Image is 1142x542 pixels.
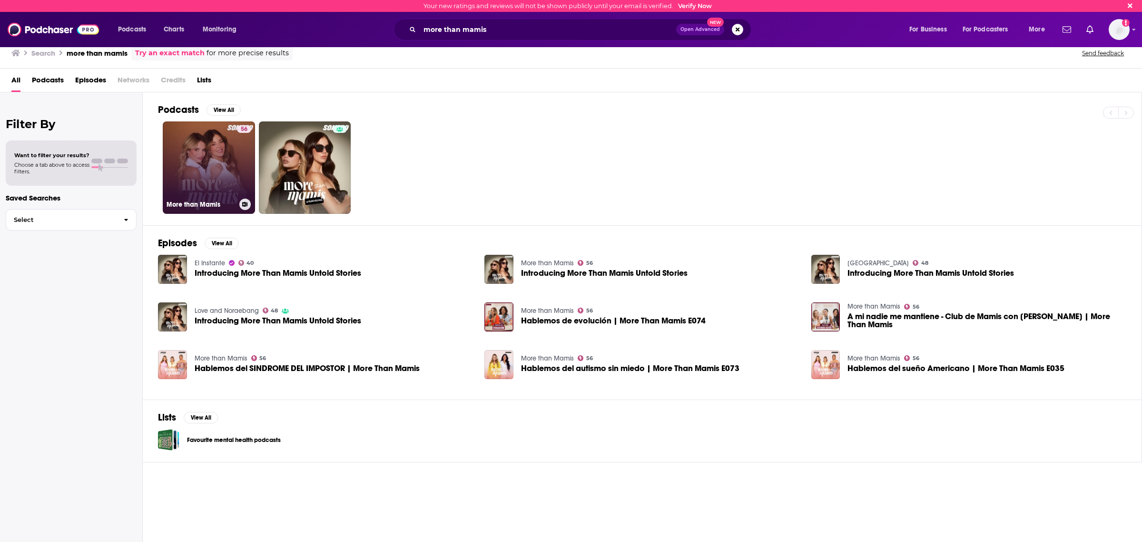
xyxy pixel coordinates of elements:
span: 48 [921,261,928,265]
a: Try an exact match [135,48,205,59]
span: 56 [259,356,266,361]
h2: Episodes [158,237,197,249]
button: open menu [1022,22,1057,37]
a: Charts [158,22,190,37]
a: Ciudad Mágica [847,259,909,267]
span: Select [6,217,116,223]
a: A mi nadie me mantiene - Club de Mamis con Vanessa Oliveira | More Than Mamis [811,302,840,331]
span: Charts [164,23,184,36]
a: Podcasts [32,72,64,92]
a: Hablemos del autismo sin miedo | More Than Mamis E073 [484,350,513,379]
span: More [1029,23,1045,36]
button: Select [6,209,137,231]
a: Lists [197,72,211,92]
a: Show notifications dropdown [1059,21,1075,38]
a: 56 [578,355,593,361]
button: open menu [111,22,158,37]
a: Love and Noraebang [195,307,259,315]
img: Hablemos del sueño Americano | More Than Mamis E035 [811,350,840,379]
a: All [11,72,20,92]
a: Hablemos del sueño Americano | More Than Mamis E035 [847,364,1064,372]
a: Introducing More Than Mamis Untold Stories [195,269,361,277]
a: Episodes [75,72,106,92]
a: 56 [578,260,593,266]
a: More than Mamis [847,302,900,311]
a: ListsView All [158,412,218,423]
a: Introducing More Than Mamis Untold Stories [847,269,1014,277]
span: 40 [246,261,254,265]
a: Hablemos del SINDROME DEL IMPOSTOR | More Than Mamis [195,364,420,372]
span: for more precise results [207,48,289,59]
h3: more than mamis [67,49,128,58]
button: Send feedback [1079,49,1127,57]
img: Hablemos del SINDROME DEL IMPOSTOR | More Than Mamis [158,350,187,379]
span: Hablemos del autismo sin miedo | More Than Mamis E073 [521,364,739,372]
button: open menu [956,22,1022,37]
span: Choose a tab above to access filters. [14,161,89,175]
button: View All [207,104,241,116]
a: 56 [251,355,266,361]
span: 56 [586,261,593,265]
span: 56 [913,305,919,309]
img: User Profile [1109,19,1130,40]
a: Favourite mental health podcasts [187,435,281,445]
a: Introducing More Than Mamis Untold Stories [195,317,361,325]
span: A mi nadie me mantiene - Club de Mamis con [PERSON_NAME] | More Than Mamis [847,312,1126,329]
span: Monitoring [203,23,236,36]
button: View All [205,238,239,249]
span: Introducing More Than Mamis Untold Stories [521,269,688,277]
h3: Search [31,49,55,58]
span: Networks [118,72,149,92]
a: More than Mamis [521,354,574,362]
span: Open Advanced [680,27,720,32]
button: open menu [196,22,249,37]
a: Verify Now [678,2,712,10]
span: 56 [586,309,593,313]
a: 56 [237,125,251,133]
a: 40 [238,260,254,266]
a: Favourite mental health podcasts [158,429,179,451]
button: Show profile menu [1109,19,1130,40]
div: Search podcasts, credits, & more... [403,19,760,40]
input: Search podcasts, credits, & more... [420,22,676,37]
button: open menu [903,22,959,37]
button: Open AdvancedNew [676,24,724,35]
a: 56 [904,304,919,310]
img: Introducing More Than Mamis Untold Stories [158,302,187,331]
p: Saved Searches [6,193,137,202]
a: Hablemos de evolución | More Than Mamis E074 [521,317,706,325]
span: Credits [161,72,186,92]
a: A mi nadie me mantiene - Club de Mamis con Vanessa Oliveira | More Than Mamis [847,312,1126,329]
a: More than Mamis [521,259,574,267]
a: Show notifications dropdown [1083,21,1097,38]
span: 48 [271,309,278,313]
img: Podchaser - Follow, Share and Rate Podcasts [8,20,99,39]
div: Your new ratings and reviews will not be shown publicly until your email is verified. [423,2,712,10]
h2: Lists [158,412,176,423]
span: 56 [913,356,919,361]
img: Hablemos de evolución | More Than Mamis E074 [484,302,513,331]
a: PodcastsView All [158,104,241,116]
span: For Business [909,23,947,36]
h3: More than Mamis [167,201,236,209]
a: More than Mamis [195,354,247,362]
span: Podcasts [118,23,146,36]
img: Introducing More Than Mamis Untold Stories [158,255,187,284]
a: More than Mamis [521,307,574,315]
a: El Instante [195,259,225,267]
a: Introducing More Than Mamis Untold Stories [484,255,513,284]
h2: Filter By [6,117,137,131]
